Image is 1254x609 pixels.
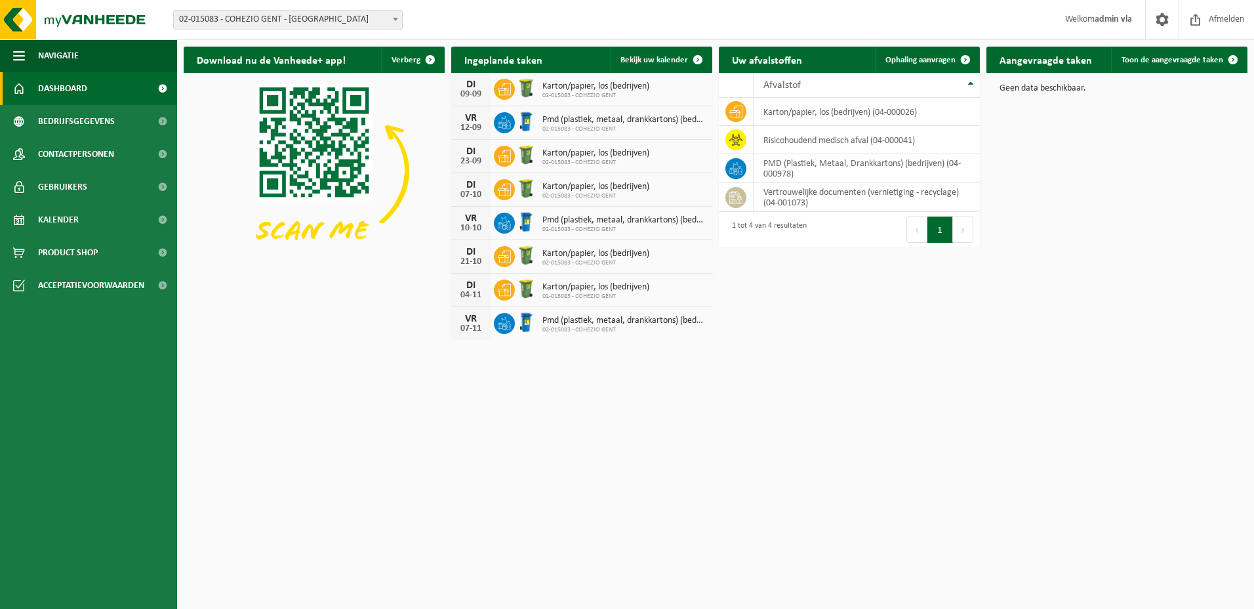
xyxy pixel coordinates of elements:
span: 02-015083 - COHEZIO GENT - GENT [174,10,402,29]
div: DI [458,146,484,157]
a: Ophaling aanvragen [875,47,979,73]
h2: Aangevraagde taken [986,47,1105,72]
span: Bedrijfsgegevens [38,105,115,138]
p: Geen data beschikbaar. [1000,84,1234,93]
span: Kalender [38,203,79,236]
span: Contactpersonen [38,138,114,171]
div: VR [458,213,484,224]
span: Pmd (plastiek, metaal, drankkartons) (bedrijven) [542,215,706,226]
button: Verberg [381,47,443,73]
div: VR [458,113,484,123]
span: Acceptatievoorwaarden [38,269,144,302]
div: 07-10 [458,190,484,199]
img: WB-0240-HPE-BE-04 [515,110,537,133]
span: 02-015083 - COHEZIO GENT [542,326,706,334]
span: Karton/papier, los (bedrijven) [542,182,649,192]
span: Dashboard [38,72,87,105]
span: 02-015083 - COHEZIO GENT [542,259,649,267]
span: Bekijk uw kalender [620,56,688,64]
div: 09-09 [458,90,484,99]
div: 12-09 [458,123,484,133]
h2: Uw afvalstoffen [719,47,815,72]
img: WB-0240-HPE-GN-50 [515,278,537,300]
td: vertrouwelijke documenten (vernietiging - recyclage) (04-001073) [754,183,980,212]
span: 02-015083 - COHEZIO GENT [542,293,649,301]
button: 1 [927,217,953,243]
span: Gebruikers [38,171,87,203]
td: risicohoudend medisch afval (04-000041) [754,126,980,154]
span: Karton/papier, los (bedrijven) [542,282,649,293]
img: WB-0240-HPE-GN-50 [515,77,537,99]
div: 21-10 [458,257,484,266]
div: DI [458,79,484,90]
span: Karton/papier, los (bedrijven) [542,249,649,259]
img: WB-0240-HPE-GN-50 [515,177,537,199]
button: Next [953,217,973,243]
strong: admin vla [1095,14,1132,24]
img: WB-0240-HPE-GN-50 [515,244,537,266]
img: WB-0240-HPE-BE-04 [515,211,537,233]
span: 02-015083 - COHEZIO GENT - GENT [173,10,403,30]
div: DI [458,180,484,190]
span: Pmd (plastiek, metaal, drankkartons) (bedrijven) [542,115,706,125]
span: Karton/papier, los (bedrijven) [542,148,649,159]
span: 02-015083 - COHEZIO GENT [542,159,649,167]
a: Toon de aangevraagde taken [1111,47,1246,73]
span: 02-015083 - COHEZIO GENT [542,125,706,133]
a: Bekijk uw kalender [610,47,711,73]
span: Ophaling aanvragen [885,56,956,64]
span: 02-015083 - COHEZIO GENT [542,192,649,200]
div: DI [458,280,484,291]
td: karton/papier, los (bedrijven) (04-000026) [754,98,980,126]
h2: Download nu de Vanheede+ app! [184,47,359,72]
div: 07-11 [458,324,484,333]
img: WB-0240-HPE-GN-50 [515,144,537,166]
span: Karton/papier, los (bedrijven) [542,81,649,92]
img: Download de VHEPlus App [184,73,445,269]
h2: Ingeplande taken [451,47,556,72]
span: Verberg [392,56,420,64]
div: 10-10 [458,224,484,233]
span: Navigatie [38,39,79,72]
span: 02-015083 - COHEZIO GENT [542,226,706,234]
td: PMD (Plastiek, Metaal, Drankkartons) (bedrijven) (04-000978) [754,154,980,183]
div: VR [458,314,484,324]
span: Toon de aangevraagde taken [1122,56,1223,64]
span: 02-015083 - COHEZIO GENT [542,92,649,100]
span: Pmd (plastiek, metaal, drankkartons) (bedrijven) [542,316,706,326]
div: 1 tot 4 van 4 resultaten [725,215,807,244]
div: 04-11 [458,291,484,300]
div: DI [458,247,484,257]
button: Previous [906,217,927,243]
div: 23-09 [458,157,484,166]
span: Product Shop [38,236,98,269]
img: WB-0240-HPE-BE-04 [515,311,537,333]
span: Afvalstof [763,80,801,91]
